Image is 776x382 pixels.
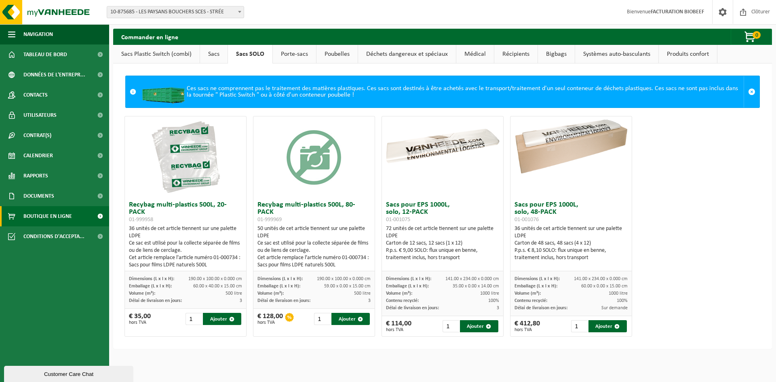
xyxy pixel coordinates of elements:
span: 01-001075 [386,217,410,223]
a: Porte-sacs [273,45,316,63]
span: 100% [488,298,499,303]
span: hors TVA [129,320,151,325]
span: Emballage (L x l x H): [257,284,300,289]
span: Contacts [23,85,48,105]
input: 1 [186,313,202,325]
div: Carton de 12 sacs, 12 sacs (1 x 12) [386,240,499,247]
span: 0 [753,31,761,39]
span: Délai de livraison en jours: [515,306,567,310]
span: 3 [497,306,499,310]
div: Ce sac est utilisé pour la collecte séparée de films ou de liens de cerclage. [257,240,371,254]
div: Ce sac est utilisé pour la collecte séparée de films ou de liens de cerclage. [129,240,242,254]
span: Utilisateurs [23,105,57,125]
span: hors TVA [257,320,283,325]
a: Bigbags [538,45,575,63]
div: € 128,00 [257,313,283,325]
span: 01-001076 [515,217,539,223]
h3: Sacs pour EPS 1000L, solo, 48-PACK [515,201,628,223]
input: 1 [314,313,331,325]
div: LDPE [515,232,628,240]
span: Emballage (L x l x H): [129,284,172,289]
span: Emballage (L x l x H): [386,284,429,289]
span: Conditions d'accepta... [23,226,84,247]
span: 3 [240,298,242,303]
span: Volume (m³): [515,291,541,296]
strong: FACTURATION BIOBEEF [651,9,704,15]
h3: Recybag multi-plastics 500L, 20-PACK [129,201,242,223]
div: € 412,80 [515,320,540,332]
img: HK-XC-20-GN-00.png [140,80,187,103]
img: 01-001076 [510,116,632,177]
span: Documents [23,186,54,206]
span: Dimensions (L x l x H): [386,276,431,281]
span: Dimensions (L x l x H): [257,276,303,281]
a: Déchets dangereux et spéciaux [358,45,456,63]
span: 10-875685 - LES PAYSANS BOUCHERS SCES - STRÉE [107,6,244,18]
h3: Recybag multi-plastics 500L, 80-PACK [257,201,371,223]
button: Ajouter [460,320,498,332]
span: Contenu recyclé: [386,298,419,303]
a: Récipients [494,45,538,63]
h3: Sacs pour EPS 1000L, solo, 12-PACK [386,201,499,223]
div: Cet article remplace l'article numéro 01-000734 : Sacs pour films LDPE naturels 500L [257,254,371,269]
a: Sacs SOLO [228,45,272,63]
span: Volume (m³): [129,291,155,296]
div: LDPE [386,232,499,240]
span: 60.00 x 40.00 x 15.00 cm [193,284,242,289]
span: 100% [617,298,628,303]
span: 01-999958 [129,217,153,223]
span: 1000 litre [480,291,499,296]
input: 1 [571,320,588,332]
div: 36 unités de cet article tiennent sur une palette [515,225,628,262]
iframe: chat widget [4,364,135,382]
span: Volume (m³): [257,291,284,296]
div: 72 unités de cet article tiennent sur une palette [386,225,499,262]
span: 500 litre [226,291,242,296]
span: 59.00 x 0.00 x 15.00 cm [324,284,371,289]
button: Ajouter [588,320,627,332]
span: Calendrier [23,146,53,166]
div: 36 unités de cet article tiennent sur une palette [129,225,242,269]
div: Carton de 48 sacs, 48 sacs (4 x 12) [515,240,628,247]
span: 190.00 x 100.00 x 0.000 cm [317,276,371,281]
div: € 35,00 [129,313,151,325]
input: 1 [443,320,459,332]
span: Contenu recyclé: [515,298,547,303]
span: Rapports [23,166,48,186]
span: Données de l'entrepr... [23,65,85,85]
span: 01-999969 [257,217,282,223]
span: Délai de livraison en jours: [257,298,310,303]
img: 01-999958 [145,116,226,197]
a: Produits confort [659,45,717,63]
button: Ajouter [331,313,370,325]
span: Délai de livraison en jours: [386,306,439,310]
span: hors TVA [386,327,411,332]
div: P.p.s. € 9,00 SOLO: flux unique en benne, traitement inclus, hors transport [386,247,499,262]
div: Cet article remplace l'article numéro 01-000734 : Sacs pour films LDPE naturels 500L [129,254,242,269]
a: Sacs Plastic Switch (combi) [113,45,200,63]
span: 141.00 x 234.00 x 0.000 cm [445,276,499,281]
span: Navigation [23,24,53,44]
span: Dimensions (L x l x H): [129,276,174,281]
a: Systèmes auto-basculants [575,45,658,63]
div: P.p.s. € 8,10 SOLO: flux unique en benne, traitement inclus, hors transport [515,247,628,262]
span: Contrat(s) [23,125,51,146]
span: Tableau de bord [23,44,67,65]
span: Emballage (L x l x H): [515,284,557,289]
span: 35.00 x 0.00 x 14.00 cm [453,284,499,289]
h2: Commander en ligne [113,29,186,44]
div: Ces sacs ne comprennent pas le traitement des matières plastiques. Ces sacs sont destinés à être ... [140,76,744,108]
a: Poubelles [316,45,358,63]
span: Dimensions (L x l x H): [515,276,560,281]
div: € 114,00 [386,320,411,332]
a: Médical [456,45,494,63]
div: LDPE [257,232,371,240]
div: LDPE [129,232,242,240]
span: 1000 litre [609,291,628,296]
span: 141.00 x 234.00 x 0.000 cm [574,276,628,281]
span: Sur demande [601,306,628,310]
span: 60.00 x 0.00 x 15.00 cm [581,284,628,289]
a: Sacs [200,45,228,63]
